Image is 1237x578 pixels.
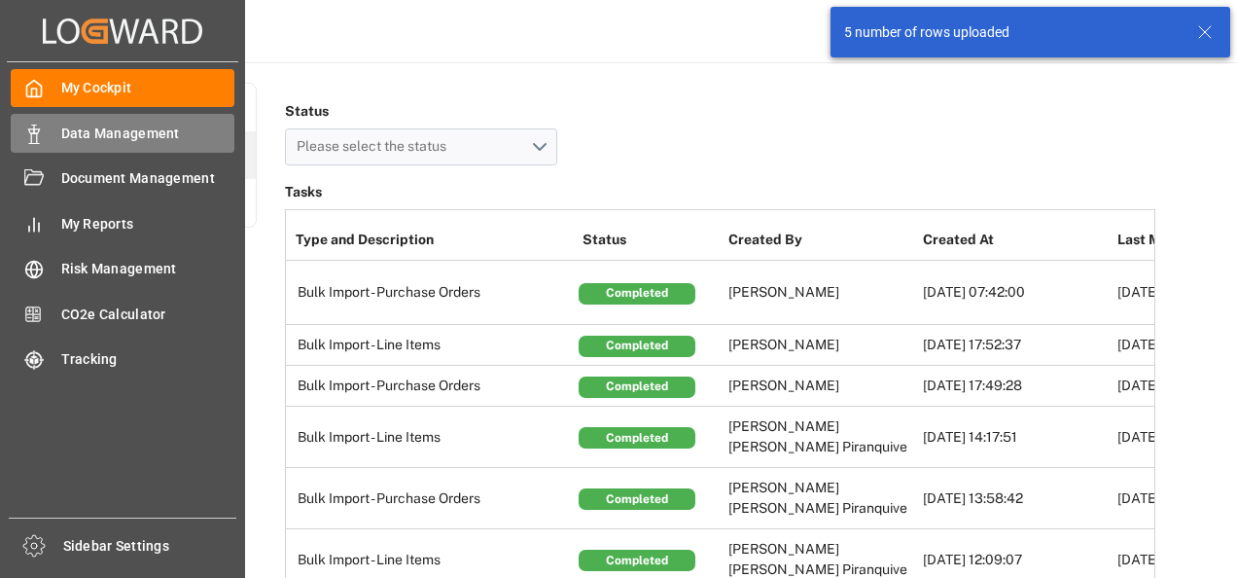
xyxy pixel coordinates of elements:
div: Completed [579,377,695,398]
th: Created By [724,220,918,261]
button: open menu [285,128,557,165]
th: Status [578,220,724,261]
td: [PERSON_NAME] [724,261,918,325]
td: Bulk Import - Purchase Orders [286,261,578,325]
td: [PERSON_NAME] [PERSON_NAME] Piranquive [724,468,918,529]
span: Sidebar Settings [63,536,237,557]
td: Bulk Import - Line Items [286,407,578,468]
span: My Reports [61,214,235,235]
div: Completed [579,550,695,571]
span: My Cockpit [61,78,235,98]
td: [PERSON_NAME] [724,366,918,407]
a: My Cockpit [11,69,234,107]
span: Risk Management [61,259,235,279]
a: Document Management [11,160,234,198]
div: 5 number of rows uploaded [844,22,1179,43]
a: Tracking [11,341,234,379]
span: Data Management [61,124,235,144]
th: Created At [918,220,1113,261]
h4: Status [285,97,557,125]
td: [DATE] 07:42:00 [918,261,1113,325]
a: Data Management [11,114,234,152]
td: Bulk Import - Purchase Orders [286,366,578,407]
td: [PERSON_NAME] [724,325,918,366]
h3: Tasks [285,179,1155,206]
a: My Reports [11,204,234,242]
td: [DATE] 13:58:42 [918,468,1113,529]
td: Bulk Import - Line Items [286,325,578,366]
span: Tracking [61,349,235,370]
a: CO2e Calculator [11,295,234,333]
div: Completed [579,283,695,305]
span: Please select the status [297,138,456,154]
div: Completed [579,336,695,357]
span: Document Management [61,168,235,189]
td: [DATE] 17:52:37 [918,325,1113,366]
th: Type and Description [286,220,578,261]
span: CO2e Calculator [61,305,235,325]
td: [PERSON_NAME] [PERSON_NAME] Piranquive [724,407,918,468]
div: Completed [579,488,695,510]
td: Bulk Import - Purchase Orders [286,468,578,529]
div: Completed [579,427,695,449]
a: Risk Management [11,250,234,288]
td: [DATE] 17:49:28 [918,366,1113,407]
td: [DATE] 14:17:51 [918,407,1113,468]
